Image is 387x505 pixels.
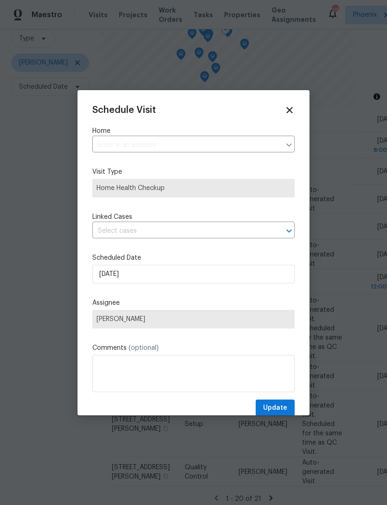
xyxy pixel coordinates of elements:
span: Linked Cases [92,212,132,222]
span: [PERSON_NAME] [97,315,290,323]
button: Open [283,224,296,237]
label: Comments [92,343,295,353]
input: M/D/YYYY [92,265,295,283]
input: Enter in an address [92,138,281,152]
button: Update [256,400,295,417]
span: Close [284,105,295,115]
span: Home Health Checkup [97,184,290,193]
label: Scheduled Date [92,253,295,262]
input: Select cases [92,224,269,238]
span: Schedule Visit [92,105,156,115]
label: Home [92,126,295,136]
span: (optional) [129,345,159,351]
span: Update [263,402,287,414]
label: Assignee [92,298,295,308]
label: Visit Type [92,167,295,177]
